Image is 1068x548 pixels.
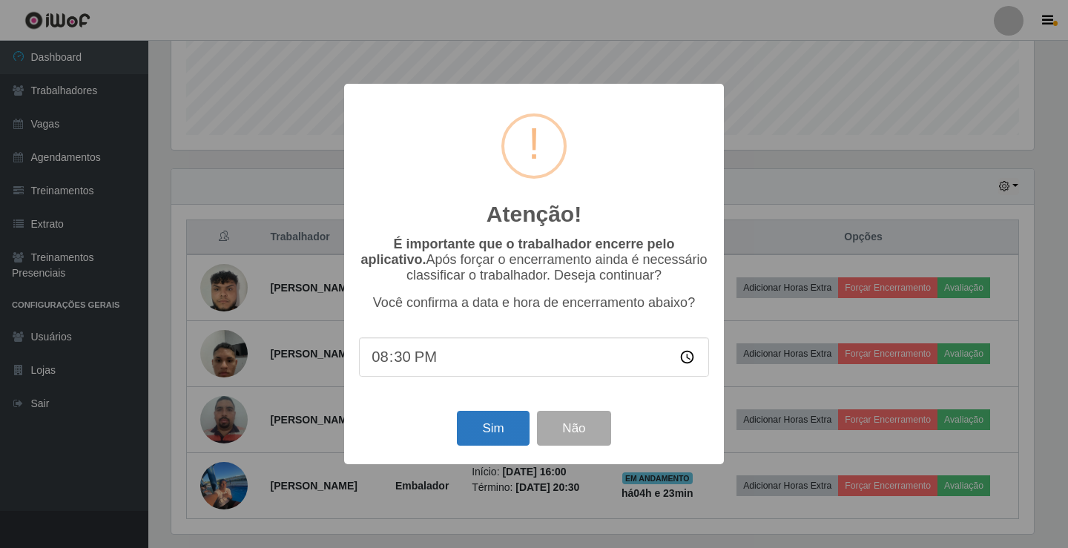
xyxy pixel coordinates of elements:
[487,201,581,228] h2: Atenção!
[359,295,709,311] p: Você confirma a data e hora de encerramento abaixo?
[537,411,610,446] button: Não
[457,411,529,446] button: Sim
[359,237,709,283] p: Após forçar o encerramento ainda é necessário classificar o trabalhador. Deseja continuar?
[360,237,674,267] b: É importante que o trabalhador encerre pelo aplicativo.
